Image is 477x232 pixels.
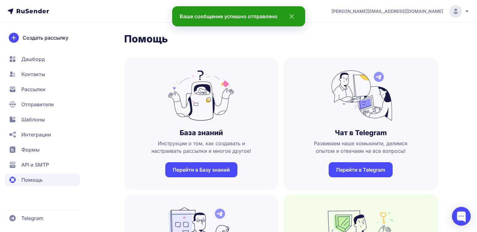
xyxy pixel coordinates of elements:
[21,101,54,108] span: Отправители
[21,55,45,63] span: Дашборд
[134,140,269,155] span: Инструкции о том, как создавать и настраивать рассылки и многое другое!
[165,162,237,177] a: Перейти в Базу знаний
[21,131,51,138] span: Интеграции
[331,8,443,14] span: [PERSON_NAME][EMAIL_ADDRESS][DOMAIN_NAME]
[335,128,387,137] h3: Чат в Telegram
[283,13,298,20] svg: close
[21,146,40,153] span: Формы
[328,70,394,121] img: no_photo
[180,128,223,137] h3: База знаний
[21,176,43,184] span: Помощь
[21,161,49,168] span: API и SMTP
[23,34,68,41] span: Создать рассылку
[21,214,43,222] span: Telegram
[21,86,45,93] span: Рассылки
[124,33,438,45] h1: Помощь
[180,13,278,20] div: Ваше сообщение успешно отправлено
[21,116,45,123] span: Шаблоны
[21,70,45,78] span: Контакты
[168,70,234,121] img: no_photo
[294,140,428,155] span: Развиваем наше комьюнити, делимся опытом и отвечаем на все вопросы!
[329,162,393,177] a: Перейти в Telegram
[5,212,80,224] a: Telegram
